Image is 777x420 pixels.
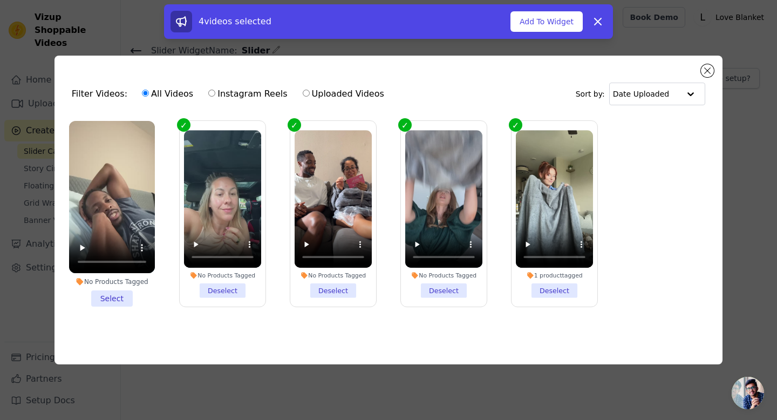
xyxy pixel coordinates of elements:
div: No Products Tagged [295,272,372,279]
div: Sort by: [576,83,706,105]
label: Uploaded Videos [302,87,385,101]
label: Instagram Reels [208,87,288,101]
div: Filter Videos: [72,82,390,106]
div: Chat öffnen [732,377,764,409]
label: All Videos [141,87,194,101]
div: No Products Tagged [69,277,155,286]
div: No Products Tagged [405,272,482,279]
div: 1 product tagged [516,272,593,279]
button: Close modal [701,64,714,77]
div: No Products Tagged [184,272,261,279]
button: Add To Widget [510,11,583,32]
span: 4 videos selected [199,16,271,26]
